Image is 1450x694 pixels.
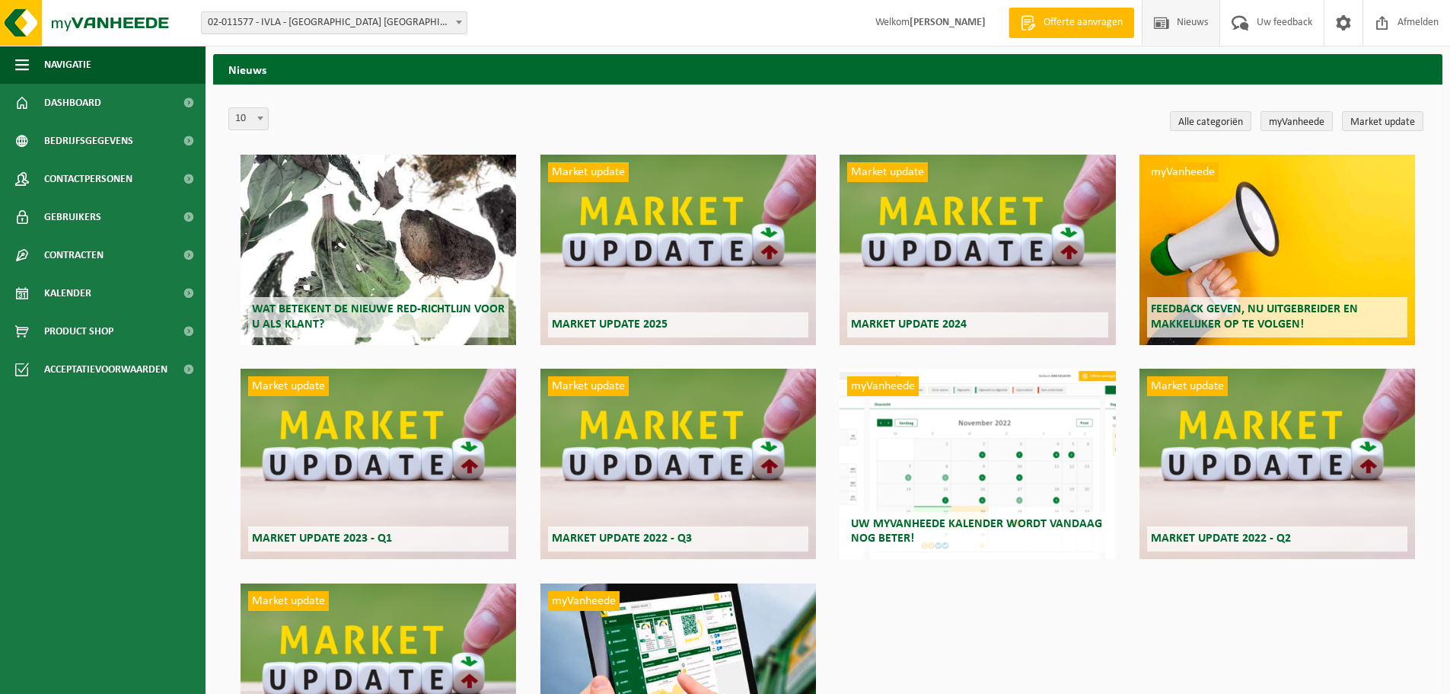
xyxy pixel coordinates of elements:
a: Market update Market update 2023 - Q1 [241,369,516,559]
span: Market update 2024 [851,318,967,331]
a: Market update Market update 2022 - Q3 [540,369,816,559]
span: Market update [1147,376,1228,396]
span: Navigatie [44,46,91,84]
span: Market update [248,376,329,396]
span: Market update 2023 - Q1 [252,532,392,545]
span: Uw myVanheede kalender wordt vandaag nog beter! [851,518,1102,545]
span: Market update 2025 [552,318,668,331]
a: Alle categoriën [1170,111,1251,131]
span: Wat betekent de nieuwe RED-richtlijn voor u als klant? [252,303,505,330]
span: Market update [847,162,928,182]
span: Contactpersonen [44,160,132,198]
a: myVanheede Feedback geven, nu uitgebreider en makkelijker op te volgen! [1139,155,1415,345]
a: Market update Market update 2022 - Q2 [1139,369,1415,559]
span: Product Shop [44,312,113,350]
a: Wat betekent de nieuwe RED-richtlijn voor u als klant? [241,155,516,345]
span: Market update [548,376,629,396]
span: 10 [229,108,268,130]
a: myVanheede Uw myVanheede kalender wordt vandaag nog beter! [840,369,1115,559]
strong: [PERSON_NAME] [910,17,986,28]
span: myVanheede [847,376,919,396]
span: Dashboard [44,84,101,122]
span: myVanheede [1147,162,1219,182]
span: Contracten [44,236,104,274]
span: Market update [548,162,629,182]
span: 10 [228,107,269,130]
span: Kalender [44,274,91,312]
span: Feedback geven, nu uitgebreider en makkelijker op te volgen! [1151,303,1358,330]
span: Acceptatievoorwaarden [44,350,167,389]
a: Market update Market update 2024 [840,155,1115,345]
span: Bedrijfsgegevens [44,122,133,160]
span: 02-011577 - IVLA - CP OUDENAARDE - 9700 OUDENAARDE, LEEBEEKSTRAAT 10 [201,11,467,34]
a: myVanheede [1260,111,1333,131]
span: 02-011577 - IVLA - CP OUDENAARDE - 9700 OUDENAARDE, LEEBEEKSTRAAT 10 [202,12,467,34]
a: Offerte aanvragen [1009,8,1134,38]
span: Market update [248,591,329,611]
span: Offerte aanvragen [1040,15,1127,30]
span: Gebruikers [44,198,101,236]
span: Market update 2022 - Q3 [552,532,692,545]
h2: Nieuws [213,54,1442,84]
span: myVanheede [548,591,620,611]
a: Market update Market update 2025 [540,155,816,345]
a: Market update [1342,111,1423,131]
span: Market update 2022 - Q2 [1151,532,1291,545]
